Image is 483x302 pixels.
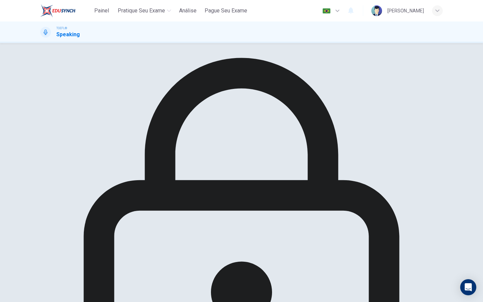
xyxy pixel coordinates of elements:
a: EduSynch logo [40,4,91,17]
button: Pratique seu exame [115,5,174,17]
img: EduSynch logo [40,4,75,17]
span: TOEFL® [56,26,67,31]
span: Análise [179,7,197,15]
span: Pratique seu exame [118,7,165,15]
button: Análise [176,5,199,17]
h1: Speaking [56,31,80,39]
span: Pague Seu Exame [205,7,247,15]
div: [PERSON_NAME] [387,7,424,15]
span: Painel [94,7,109,15]
img: pt [322,8,331,13]
button: Pague Seu Exame [202,5,250,17]
button: Painel [91,5,112,17]
img: Profile picture [371,5,382,16]
div: Open Intercom Messenger [460,279,476,295]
